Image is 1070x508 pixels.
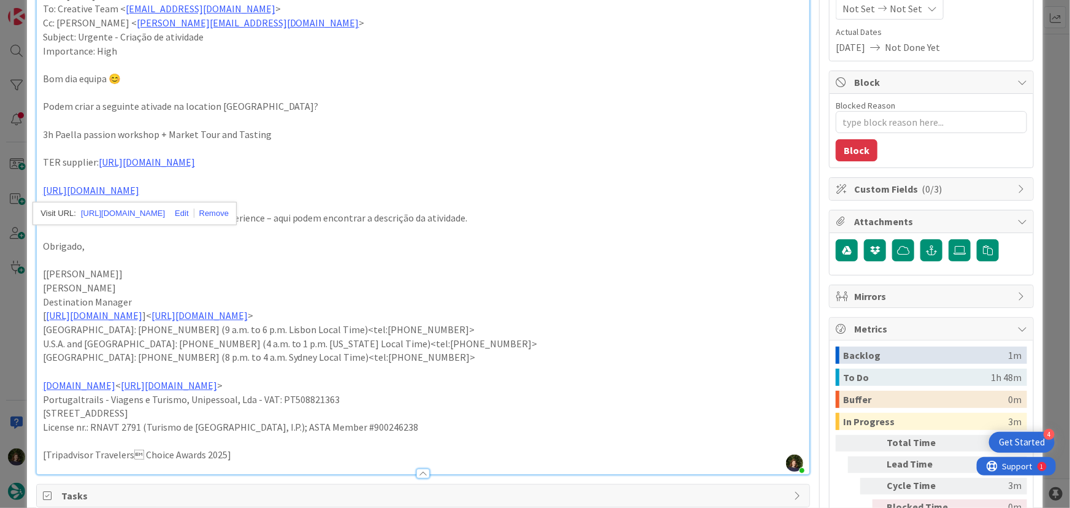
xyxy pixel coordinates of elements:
span: [DATE] [836,40,865,55]
span: Not Done Yet [885,40,940,55]
p: U.S.A. and [GEOGRAPHIC_DATA]: [PHONE_NUMBER] (4 a.m. to 1 p.m. [US_STATE] Local Time)<tel:[PHONE_... [43,337,804,351]
div: Backlog [843,347,1008,364]
p: [ ]< > [43,309,804,323]
span: Mirrors [854,289,1011,304]
span: Not Set [890,1,922,16]
span: Actual Dates [836,26,1027,39]
div: 1m [1008,347,1022,364]
p: [GEOGRAPHIC_DATA]: [PHONE_NUMBER] (9 a.m. to 6 p.m. Lisbon Local Time)<tel:[PHONE_NUMBER]> [43,323,804,337]
div: 1h 52m [959,435,1022,452]
span: Custom Fields [854,182,1011,196]
p: Subject: Urgente - Criação de atividade [43,30,804,44]
p: Portugaltrails - Viagens e Turismo, Unipessoal, Lda - VAT: PT508821363 [43,393,804,407]
p: Podem criar a seguinte ativade na location [GEOGRAPHIC_DATA]? [43,99,804,114]
span: Tasks [61,488,788,503]
div: 0m [1008,391,1022,408]
div: Total Time [887,435,954,452]
p: 3h Paella passion workshop + Market Tour and Tasting [43,128,804,142]
p: Paella Passions Workshop – Enhance your experience – aqui podem encontrar a descrição da atividade. [43,211,804,225]
a: [URL][DOMAIN_NAME] [46,309,142,321]
span: Attachments [854,214,1011,229]
div: Buffer [843,391,1008,408]
a: [URL][DOMAIN_NAME] [99,156,195,168]
span: Metrics [854,321,1011,336]
p: [STREET_ADDRESS] [43,406,804,420]
img: OSJL0tKbxWQXy8f5HcXbcaBiUxSzdGq2.jpg [786,455,803,472]
button: Block [836,139,877,161]
div: In Progress [843,413,1008,430]
a: [URL][DOMAIN_NAME] [43,184,139,196]
span: Block [854,75,1011,90]
div: Cycle Time [887,478,954,495]
span: Not Set [843,1,875,16]
div: 3m [1008,413,1022,430]
p: Bom dia equipa 😊 [43,72,804,86]
p: Cc: [PERSON_NAME] < > [43,16,804,30]
span: Support [26,2,56,17]
a: [PERSON_NAME][EMAIL_ADDRESS][DOMAIN_NAME] [137,17,359,29]
div: 1 [64,5,67,15]
a: [URL][DOMAIN_NAME] [121,379,217,391]
p: Destination Manager [43,295,804,309]
p: Obrigado, [43,239,804,253]
p: [GEOGRAPHIC_DATA]: [PHONE_NUMBER] (8 p.m. to 4 a.m. Sydney Local Time)<tel:[PHONE_NUMBER]> [43,350,804,364]
p: TER supplier: [43,155,804,169]
p: [[PERSON_NAME]] [43,267,804,281]
a: [EMAIL_ADDRESS][DOMAIN_NAME] [126,2,275,15]
p: To: Creative Team < > [43,2,804,16]
div: 1h 51m [959,456,1022,473]
div: 1h 48m [991,369,1022,386]
p: Importance: High [43,44,804,58]
div: Open Get Started checklist, remaining modules: 4 [989,432,1055,453]
p: License nr.: RNAVT 2791 (Turismo de [GEOGRAPHIC_DATA], I.P.); ASTA Member #900246238 [43,420,804,434]
span: ( 0/3 ) [922,183,942,195]
p: [PERSON_NAME] [43,281,804,295]
label: Blocked Reason [836,100,895,111]
div: Lead Time [887,456,954,473]
p: < > [43,379,804,393]
div: Get Started [999,436,1045,448]
div: 3m [959,478,1022,495]
p: [Tripadvisor Travelers Choice Awards 2025] [43,448,804,462]
a: [DOMAIN_NAME] [43,379,115,391]
div: 4 [1044,429,1055,440]
a: [URL][DOMAIN_NAME] [151,309,248,321]
div: To Do [843,369,991,386]
a: [URL][DOMAIN_NAME] [81,206,165,221]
